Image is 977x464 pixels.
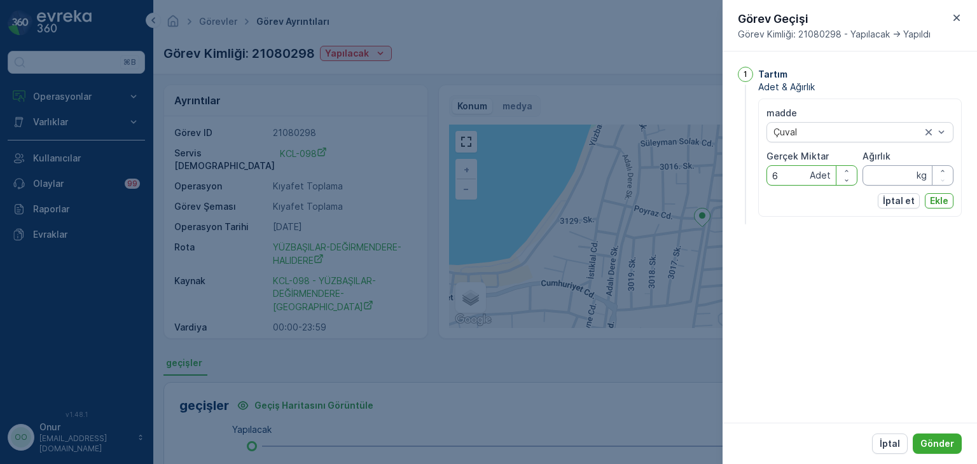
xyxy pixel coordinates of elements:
[758,68,787,81] p: Tartım
[880,437,900,450] p: İptal
[738,28,931,41] span: Görev Kimliği: 21080298 - Yapılacak -> Yapıldı
[766,107,797,118] label: madde
[872,433,908,454] button: İptal
[913,433,962,454] button: Gönder
[917,169,927,182] p: kg
[878,193,920,208] button: İptal et
[863,151,890,161] label: Ağırlık
[758,81,962,93] span: Adet & Ağırlık
[766,151,829,161] label: Gerçek Miktar
[738,10,931,28] p: Görev Geçişi
[925,193,953,208] button: Ekle
[738,67,753,82] div: 1
[810,169,831,182] p: Adet
[920,437,954,450] p: Gönder
[930,194,948,207] p: Ekle
[883,194,915,207] p: İptal et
